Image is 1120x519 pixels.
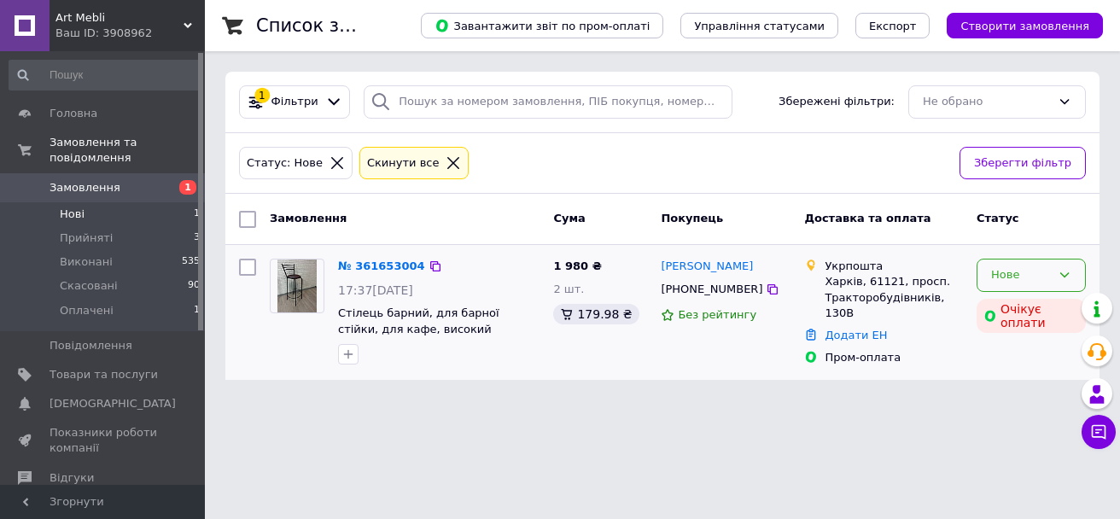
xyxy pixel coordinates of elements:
span: 1 [194,303,200,318]
span: 1 [179,180,196,195]
span: Головна [50,106,97,121]
button: Завантажити звіт по пром-оплаті [421,13,663,38]
span: 17:37[DATE] [338,283,413,297]
img: Фото товару [277,259,318,312]
input: Пошук за номером замовлення, ПІБ покупця, номером телефону, Email, номером накладної [364,85,732,119]
a: Стілець барний, для барної стійки, для кафе, високий стілець, металевий барний стілець, стілець д... [338,306,499,367]
button: Чат з покупцем [1082,415,1116,449]
div: Ваш ID: 3908962 [55,26,205,41]
div: Харків, 61121, просп. Тракторобудівників, 130В [825,274,963,321]
span: 2 шт. [553,283,584,295]
div: Cкинути все [364,155,443,172]
span: Замовлення [270,212,347,225]
span: Замовлення та повідомлення [50,135,205,166]
span: Покупець [661,212,723,225]
span: Виконані [60,254,113,270]
span: Скасовані [60,278,118,294]
a: Додати ЕН [825,329,887,341]
div: Нове [991,266,1051,284]
span: 3 [194,230,200,246]
div: Укрпошта [825,259,963,274]
a: [PERSON_NAME] [661,259,753,275]
span: Замовлення [50,180,120,195]
div: [PHONE_NUMBER] [657,278,766,300]
button: Створити замовлення [947,13,1103,38]
span: 535 [182,254,200,270]
span: Art Mebli [55,10,184,26]
div: 1 [254,88,270,103]
button: Зберегти фільтр [960,147,1086,180]
div: Пром-оплата [825,350,963,365]
div: 179.98 ₴ [553,304,639,324]
button: Управління статусами [680,13,838,38]
a: № 361653004 [338,259,425,272]
span: Прийняті [60,230,113,246]
span: Зберегти фільтр [974,155,1071,172]
span: Управління статусами [694,20,825,32]
span: Збережені фільтри: [779,94,895,110]
span: Оплачені [60,303,114,318]
span: Показники роботи компанії [50,425,158,456]
span: 1 [194,207,200,222]
span: Повідомлення [50,338,132,353]
span: Статус [977,212,1019,225]
span: 90 [188,278,200,294]
span: Без рейтингу [678,308,756,321]
input: Пошук [9,60,201,90]
span: Товари та послуги [50,367,158,382]
span: 1 980 ₴ [553,259,601,272]
span: Створити замовлення [960,20,1089,32]
span: Відгуки [50,470,94,486]
div: Не обрано [923,93,1051,111]
span: Фільтри [271,94,318,110]
a: Фото товару [270,259,324,313]
span: Нові [60,207,85,222]
h1: Список замовлень [256,15,429,36]
div: Очікує оплати [977,299,1086,333]
span: Доставка та оплата [804,212,930,225]
span: Експорт [869,20,917,32]
span: Cума [553,212,585,225]
span: Завантажити звіт по пром-оплаті [435,18,650,33]
span: [DEMOGRAPHIC_DATA] [50,396,176,411]
a: Створити замовлення [930,19,1103,32]
button: Експорт [855,13,930,38]
div: Статус: Нове [243,155,326,172]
